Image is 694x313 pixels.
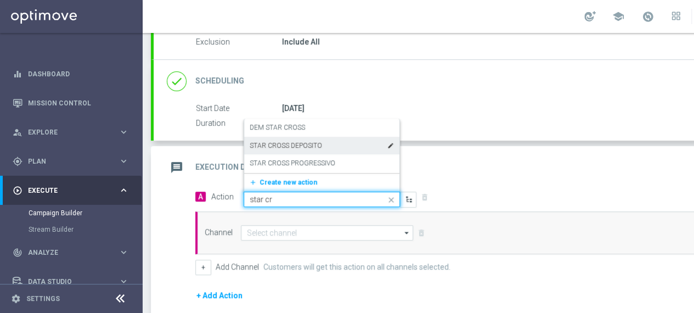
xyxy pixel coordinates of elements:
[13,88,129,118] div: Mission Control
[13,127,22,137] i: person_search
[29,205,142,221] div: Campaign Builder
[13,248,119,258] div: Analyze
[263,262,450,272] label: Customers will get this action on all channels selected.
[12,186,129,195] button: play_circle_outline Execute keyboard_arrow_right
[13,59,129,88] div: Dashboard
[211,192,234,202] label: Action
[28,187,119,194] span: Execute
[12,70,129,79] button: equalizer Dashboard
[119,276,129,287] i: keyboard_arrow_right
[29,221,142,238] div: Stream Builder
[250,141,322,150] label: STAR CROSS DEPOSITO
[11,294,21,304] i: settings
[119,127,129,137] i: keyboard_arrow_right
[196,37,282,47] label: Exclusion
[28,88,129,118] a: Mission Control
[12,99,129,108] button: Mission Control
[13,186,119,195] div: Execute
[12,277,129,286] button: Data Studio keyboard_arrow_right
[29,225,114,234] a: Stream Builder
[250,159,335,168] label: STAR CROSS PROGRESSIVO
[28,158,119,165] span: Plan
[196,119,282,128] label: Duration
[241,225,413,241] input: Select channel
[244,176,396,189] button: add_newCreate new action
[13,69,22,79] i: equalizer
[250,119,394,137] div: DEM STAR CROSS
[13,156,22,166] i: gps_fixed
[195,76,244,86] h2: Scheduling
[12,248,129,257] button: track_changes Analyze keyboard_arrow_right
[26,295,60,302] a: Settings
[13,156,119,166] div: Plan
[195,192,206,202] span: A
[402,226,413,240] i: arrow_drop_down
[196,104,282,114] label: Start Date
[13,277,119,287] div: Data Studio
[28,278,119,285] span: Data Studio
[387,142,394,149] i: edit
[250,137,394,155] div: STAR CROSS DEPOSITO
[249,178,259,186] i: add_new
[259,178,317,186] span: Create new action
[12,128,129,137] button: person_search Explore keyboard_arrow_right
[119,247,129,258] i: keyboard_arrow_right
[612,10,624,23] span: school
[119,156,129,166] i: keyboard_arrow_right
[205,228,233,237] label: Channel
[195,289,244,303] button: + Add Action
[216,262,259,272] label: Add Channel
[12,157,129,166] button: gps_fixed Plan keyboard_arrow_right
[250,154,394,172] div: STAR CROSS PROGRESSIVO
[28,129,119,136] span: Explore
[167,158,187,177] i: message
[13,248,22,258] i: track_changes
[29,209,114,217] a: Campaign Builder
[119,185,129,195] i: keyboard_arrow_right
[167,71,187,91] i: done
[13,127,119,137] div: Explore
[244,119,400,192] ng-dropdown-panel: Options list
[28,59,129,88] a: Dashboard
[250,123,305,132] label: DEM STAR CROSS
[28,249,119,256] span: Analyze
[13,186,22,195] i: play_circle_outline
[195,260,211,275] button: +
[195,162,272,172] h2: Execution Details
